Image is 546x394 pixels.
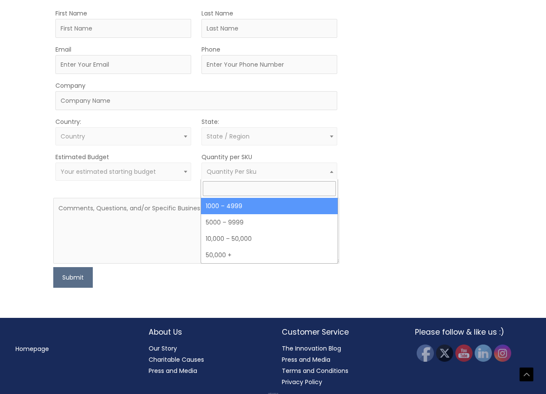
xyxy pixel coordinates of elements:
[282,355,330,364] a: Press and Media
[282,378,322,386] a: Privacy Policy
[282,326,398,338] h2: Customer Service
[61,167,156,176] span: Your estimated starting budget
[201,19,337,38] input: Last Name
[201,45,220,54] label: Phone
[201,214,338,231] li: 5000 – 9999
[55,45,71,54] label: Email
[149,366,197,375] a: Press and Media
[207,132,250,141] span: State / Region
[201,231,338,247] li: 10,000 – 50,000
[417,345,434,362] img: Facebook
[201,117,219,126] label: State:
[55,81,85,90] label: Company
[436,345,453,362] img: Twitter
[282,366,348,375] a: Terms and Conditions
[55,117,81,126] label: Country:
[149,355,204,364] a: Charitable Causes
[149,343,265,376] nav: About Us
[15,345,49,353] a: Homepage
[53,267,93,288] button: Submit
[201,247,338,263] li: 50,000 +
[415,326,531,338] h2: Please follow & like us :)
[55,9,87,18] label: First Name
[201,55,337,74] input: Enter Your Phone Number
[55,55,191,74] input: Enter Your Email
[55,91,337,110] input: Company Name
[282,344,341,353] a: The Innovation Blog
[201,198,338,214] li: 1000 – 4999
[207,167,256,176] span: Quantity Per Sku
[282,343,398,388] nav: Customer Service
[55,153,109,161] label: Estimated Budget
[15,393,531,394] div: Copyright © 2025
[201,9,233,18] label: Last Name
[201,153,252,161] label: Quantity per SKU
[61,132,85,141] span: Country
[55,19,191,38] input: First Name
[15,343,131,354] nav: Menu
[149,344,177,353] a: Our Story
[149,326,265,338] h2: About Us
